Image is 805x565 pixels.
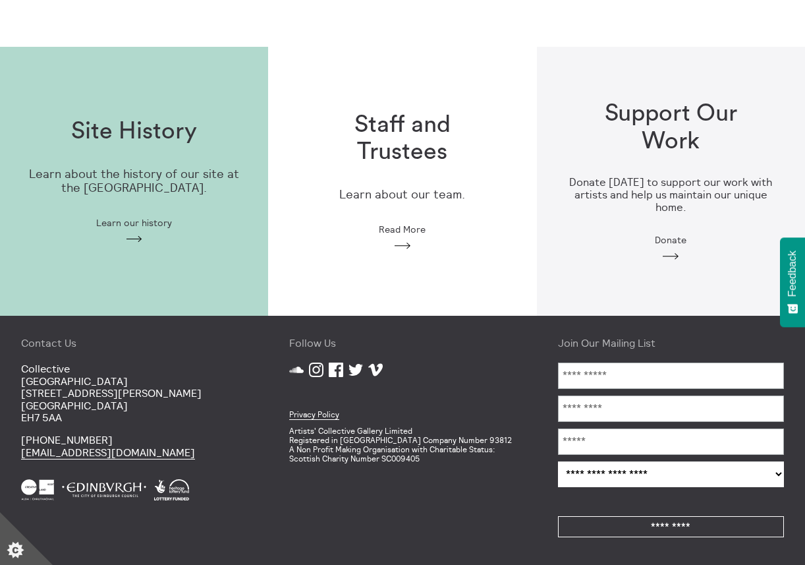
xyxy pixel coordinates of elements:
p: [PHONE_NUMBER] [21,434,247,458]
a: Privacy Policy [289,409,339,420]
h4: Join Our Mailing List [558,337,784,349]
span: Donate [655,235,686,245]
a: [EMAIL_ADDRESS][DOMAIN_NAME] [21,446,195,460]
h4: Contact Us [21,337,247,349]
h3: Donate [DATE] to support our work with artists and help us maintain our unique home. [558,176,784,213]
h1: Staff and Trustees [318,111,487,166]
h1: Support Our Work [586,100,755,155]
p: Learn about our team. [339,188,465,202]
p: Learn about the history of our site at the [GEOGRAPHIC_DATA]. [21,167,247,194]
span: Feedback [787,251,798,297]
h4: Follow Us [289,337,515,349]
p: Artists' Collective Gallery Limited Registered in [GEOGRAPHIC_DATA] Company Number 93812 A Non Pr... [289,427,515,463]
img: Heritage Lottery Fund [154,479,189,500]
span: Learn our history [96,218,172,228]
span: Read More [379,224,426,235]
img: City Of Edinburgh Council White [62,479,146,500]
p: Collective [GEOGRAPHIC_DATA] [STREET_ADDRESS][PERSON_NAME] [GEOGRAPHIC_DATA] EH7 5AA [21,363,247,423]
button: Feedback - Show survey [780,237,805,327]
h1: Site History [71,118,197,145]
img: Creative Scotland [21,479,54,500]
